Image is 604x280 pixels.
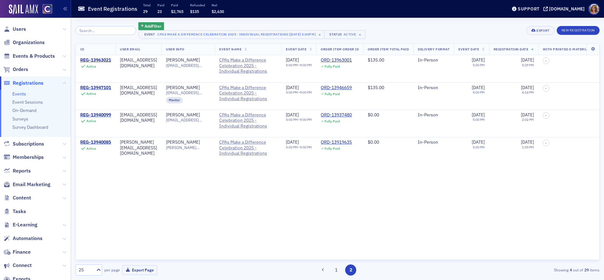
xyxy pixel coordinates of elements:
span: Delivery Format [418,47,450,51]
span: User Info [166,47,184,51]
span: Event Date [286,47,306,51]
div: Fully Paid [325,147,340,151]
time: 5:29 PM [522,63,534,67]
h1: Event Registrations [88,5,137,13]
a: Surveys [12,116,28,122]
a: REG-13940099 [80,112,111,118]
time: 5:00 PM [286,145,298,149]
span: [DATE] [521,112,534,118]
span: Organizations [13,39,45,46]
div: Active [86,64,96,68]
a: [PERSON_NAME] [166,57,200,63]
button: Export [527,26,554,35]
span: 29 [143,9,148,14]
div: 25 [79,267,93,273]
div: [DOMAIN_NAME] [549,6,585,12]
div: Active [86,92,96,96]
span: [DATE] [472,57,485,63]
a: Survey Dashboard [12,124,48,130]
span: × [357,32,363,37]
button: [DOMAIN_NAME] [543,7,587,11]
div: [PERSON_NAME] [166,140,200,145]
span: Events & Products [13,53,55,60]
span: Orders [13,66,28,73]
span: Registration Date [494,47,528,51]
a: Events [12,91,26,97]
a: REG-13940085 [80,140,111,145]
span: [DATE] [521,139,534,145]
span: $135 [190,9,199,14]
a: View Homepage [38,4,52,15]
a: Content [3,194,31,201]
span: Event Name [219,47,241,51]
span: 23 [157,9,162,14]
time: 5:00 PM [473,63,485,67]
span: Subscriptions [13,140,44,147]
time: 5:00 PM [473,117,485,122]
span: Tasks [13,208,26,215]
time: 9:00 PM [300,90,312,94]
a: [PERSON_NAME] [166,85,200,91]
div: Active [344,32,356,36]
div: – [286,118,312,122]
a: Organizations [3,39,45,46]
div: Export [536,29,549,32]
span: [DATE] [472,112,485,118]
span: Memberships [13,154,44,161]
time: 2:02 PM [522,117,534,122]
span: Content [13,194,31,201]
a: CPAs Make a Difference Celebration 2025 - Individual Registrations [219,140,277,156]
time: 5:00 PM [286,63,298,67]
span: User Email [120,47,140,51]
p: Net [212,3,224,7]
span: [DATE] [286,139,299,145]
div: – [286,90,312,94]
a: Subscriptions [3,140,44,147]
a: Orders [3,66,28,73]
span: [DATE] [472,139,485,145]
a: E-Learning [3,221,37,228]
div: Mentor [166,97,183,103]
p: Paid [157,3,164,7]
span: Automations [13,235,43,242]
span: Order Item Total Paid [368,47,409,51]
div: [EMAIL_ADDRESS][DOMAIN_NAME] [120,85,157,96]
div: Event [143,32,156,36]
img: SailAMX [9,4,38,15]
div: ORD-13919635 [321,140,352,145]
div: – [286,145,312,149]
time: 1:59 PM [522,145,534,149]
span: CPAs Make a Difference Celebration 2025 - Individual Registrations [219,85,277,102]
a: ORD-13963001 [321,57,352,63]
img: SailAMX [43,4,52,14]
button: Export Page [122,265,157,275]
div: In-Person [418,85,450,91]
span: – [545,86,547,90]
strong: 4 [568,267,573,273]
time: 5:00 PM [473,145,485,149]
time: 9:00 PM [300,145,312,149]
div: Fully Paid [325,64,340,68]
a: Email Marketing [3,181,50,188]
span: Registrations [13,80,43,87]
a: Events & Products [3,53,55,60]
span: Finance [13,249,31,256]
div: [EMAIL_ADDRESS][DOMAIN_NAME] [120,57,157,68]
p: Refunded [190,3,205,7]
div: In-Person [418,57,450,63]
span: With Printed E-Materials [543,47,592,51]
span: Email Marketing [13,181,50,188]
div: ORD-13937480 [321,112,352,118]
span: [PERSON_NAME][EMAIL_ADDRESS][DOMAIN_NAME] [166,145,210,150]
span: $2,765 [171,9,183,14]
button: StatusActive× [324,30,365,39]
span: E-Learning [13,221,37,228]
a: REG-13947101 [80,85,111,91]
div: In-Person [418,140,450,145]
